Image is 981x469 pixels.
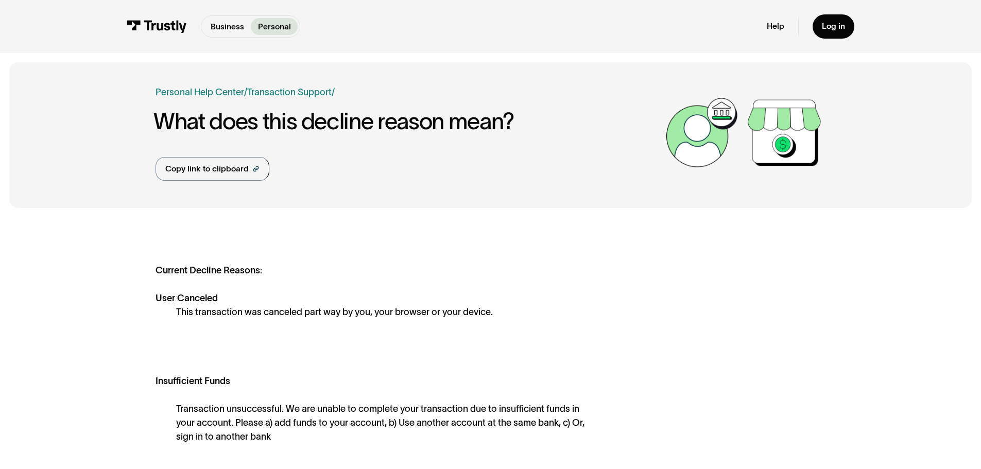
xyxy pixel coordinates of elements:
div: / [244,85,247,99]
strong: Insufficient Funds [156,376,230,386]
p: Business [211,21,244,33]
strong: Current Decline Reasons: User Canceled [156,265,262,303]
h1: What does this decline reason mean? [153,109,660,134]
div: Copy link to clipboard [165,163,249,175]
a: Help [767,21,784,31]
div: Transaction unsuccessful. We are unable to complete your transaction due to insufficient funds in... [176,402,587,444]
a: Personal [251,18,298,35]
div: / [332,85,335,99]
div: Log in [822,21,845,31]
a: Business [203,18,251,35]
a: Copy link to clipboard [156,157,269,181]
a: Log in [813,14,854,39]
a: Personal Help Center [156,85,244,99]
a: Transaction Support [247,87,332,97]
p: Personal [258,21,291,33]
div: This transaction was canceled part way by you, your browser or your device. [176,305,587,319]
img: Trustly Logo [127,20,187,33]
